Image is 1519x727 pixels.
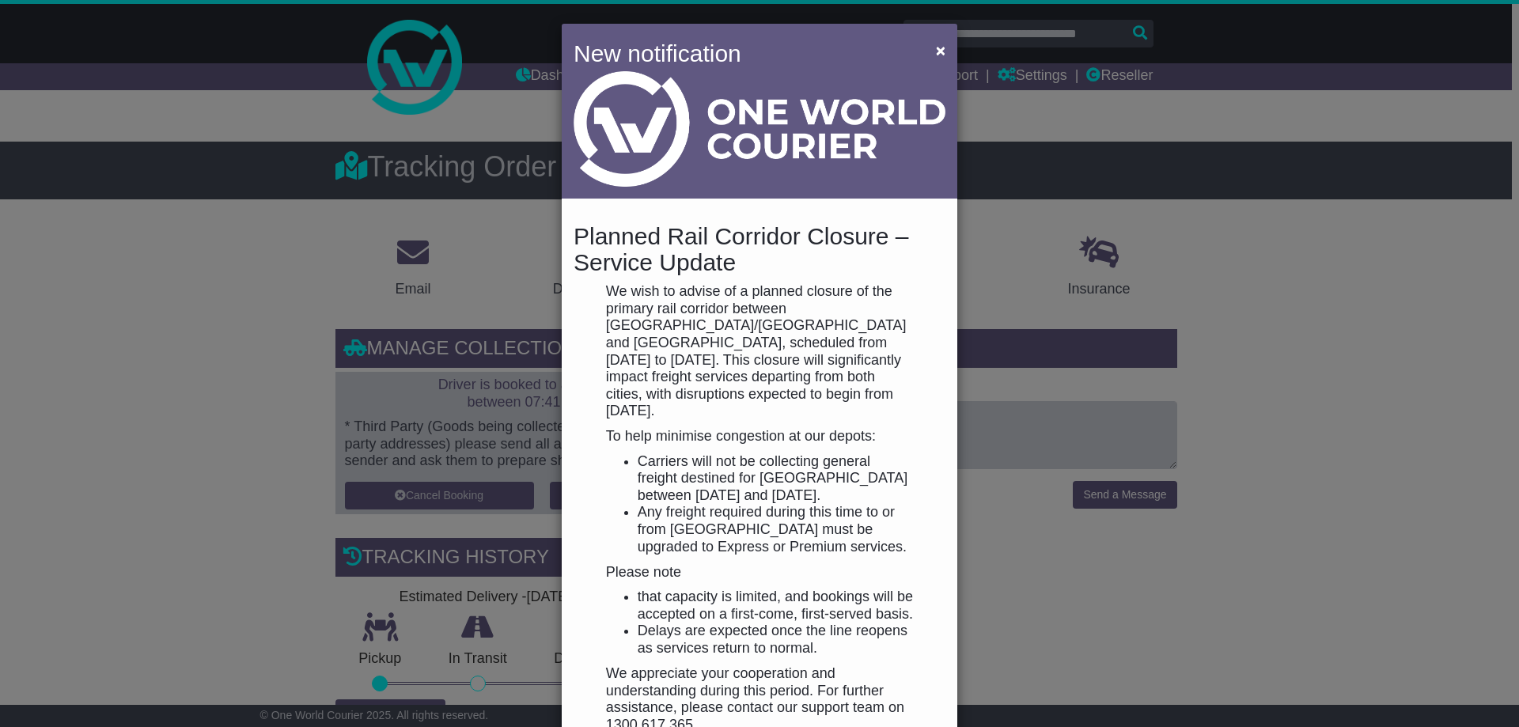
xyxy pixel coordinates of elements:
[936,41,945,59] span: ×
[574,71,945,187] img: Light
[638,589,913,623] li: that capacity is limited, and bookings will be accepted on a first-come, first-served basis.
[606,564,913,581] p: Please note
[638,623,913,657] li: Delays are expected once the line reopens as services return to normal.
[574,223,945,275] h4: Planned Rail Corridor Closure – Service Update
[574,36,913,71] h4: New notification
[928,34,953,66] button: Close
[606,283,913,420] p: We wish to advise of a planned closure of the primary rail corridor between [GEOGRAPHIC_DATA]/[GE...
[638,453,913,505] li: Carriers will not be collecting general freight destined for [GEOGRAPHIC_DATA] between [DATE] and...
[606,428,913,445] p: To help minimise congestion at our depots:
[638,504,913,555] li: Any freight required during this time to or from [GEOGRAPHIC_DATA] must be upgraded to Express or...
